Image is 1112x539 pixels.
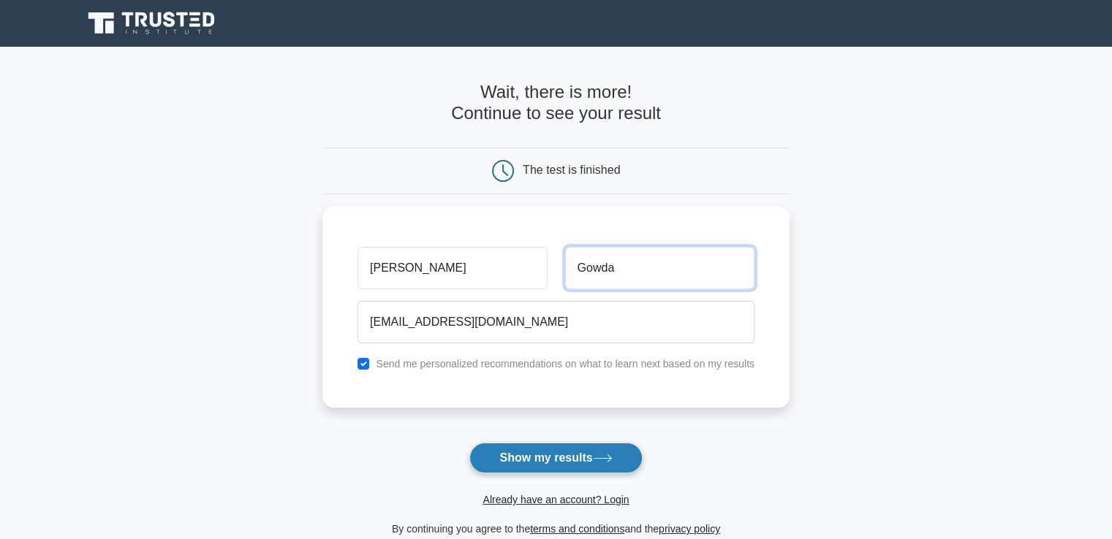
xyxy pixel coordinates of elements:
a: Already have an account? Login [483,494,629,505]
h4: Wait, there is more! Continue to see your result [322,82,790,124]
input: Email [358,301,754,343]
div: By continuing you agree to the and the [314,520,798,538]
input: First name [358,247,547,289]
label: Send me personalized recommendations on what to learn next based on my results [376,358,754,370]
button: Show my results [469,443,642,473]
a: terms and conditions [530,523,624,535]
div: The test is finished [523,164,620,176]
input: Last name [565,247,754,289]
a: privacy policy [659,523,720,535]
